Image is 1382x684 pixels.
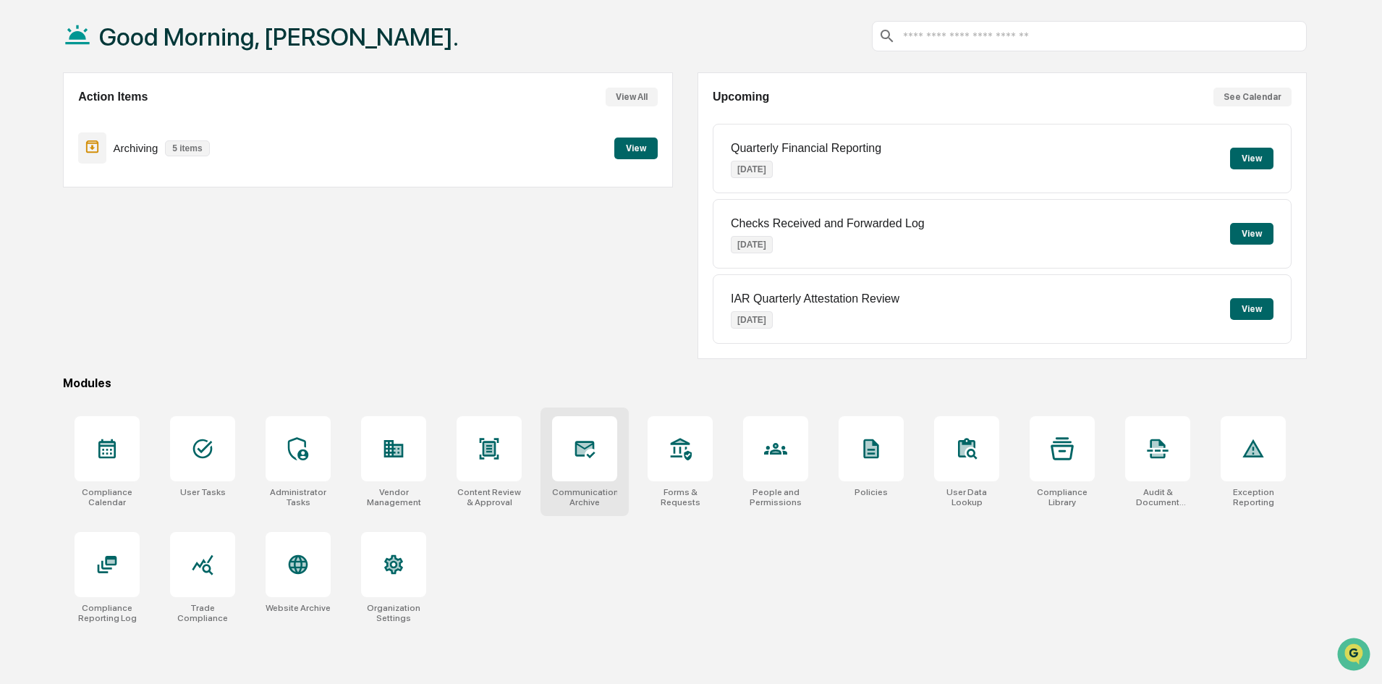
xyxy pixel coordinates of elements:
[457,487,522,507] div: Content Review & Approval
[552,487,617,507] div: Communications Archive
[29,210,91,224] span: Data Lookup
[266,603,331,613] div: Website Archive
[855,487,888,497] div: Policies
[105,184,116,195] div: 🗄️
[731,292,899,305] p: IAR Quarterly Attestation Review
[14,111,41,137] img: 1746055101610-c473b297-6a78-478c-a979-82029cc54cd1
[102,245,175,256] a: Powered byPylon
[266,487,331,507] div: Administrator Tasks
[78,90,148,104] h2: Action Items
[170,603,235,623] div: Trade Compliance
[934,487,999,507] div: User Data Lookup
[1230,298,1273,320] button: View
[648,487,713,507] div: Forms & Requests
[614,140,658,154] a: View
[731,142,881,155] p: Quarterly Financial Reporting
[246,115,263,132] button: Start new chat
[75,603,140,623] div: Compliance Reporting Log
[14,211,26,223] div: 🔎
[1213,88,1292,106] button: See Calendar
[731,161,773,178] p: [DATE]
[63,376,1307,390] div: Modules
[165,140,209,156] p: 5 items
[114,142,158,154] p: Archiving
[119,182,179,197] span: Attestations
[731,217,925,230] p: Checks Received and Forwarded Log
[9,177,99,203] a: 🖐️Preclearance
[99,22,459,51] h1: Good Morning, [PERSON_NAME].
[14,30,263,54] p: How can we help?
[1030,487,1095,507] div: Compliance Library
[29,182,93,197] span: Preclearance
[75,487,140,507] div: Compliance Calendar
[1336,636,1375,675] iframe: Open customer support
[144,245,175,256] span: Pylon
[49,111,237,125] div: Start new chat
[180,487,226,497] div: User Tasks
[606,88,658,106] button: View All
[9,204,97,230] a: 🔎Data Lookup
[1125,487,1190,507] div: Audit & Document Logs
[713,90,769,104] h2: Upcoming
[49,125,183,137] div: We're available if you need us!
[99,177,185,203] a: 🗄️Attestations
[14,184,26,195] div: 🖐️
[1230,223,1273,245] button: View
[731,236,773,253] p: [DATE]
[731,311,773,329] p: [DATE]
[361,603,426,623] div: Organization Settings
[614,138,658,159] button: View
[743,487,808,507] div: People and Permissions
[1221,487,1286,507] div: Exception Reporting
[361,487,426,507] div: Vendor Management
[1230,148,1273,169] button: View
